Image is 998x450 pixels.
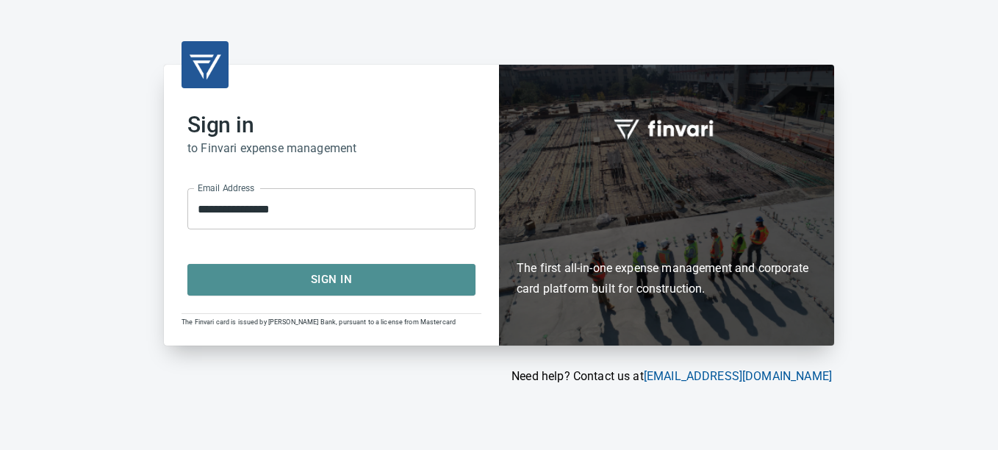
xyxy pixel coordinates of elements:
[517,173,816,299] h6: The first all-in-one expense management and corporate card platform built for construction.
[187,264,475,295] button: Sign In
[164,368,832,385] p: Need help? Contact us at
[204,270,459,289] span: Sign In
[611,111,722,145] img: fullword_logo_white.png
[182,318,456,326] span: The Finvari card is issued by [PERSON_NAME] Bank, pursuant to a license from Mastercard
[187,47,223,82] img: transparent_logo.png
[499,65,834,345] div: Finvari
[187,138,475,159] h6: to Finvari expense management
[644,369,832,383] a: [EMAIL_ADDRESS][DOMAIN_NAME]
[187,112,475,138] h2: Sign in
